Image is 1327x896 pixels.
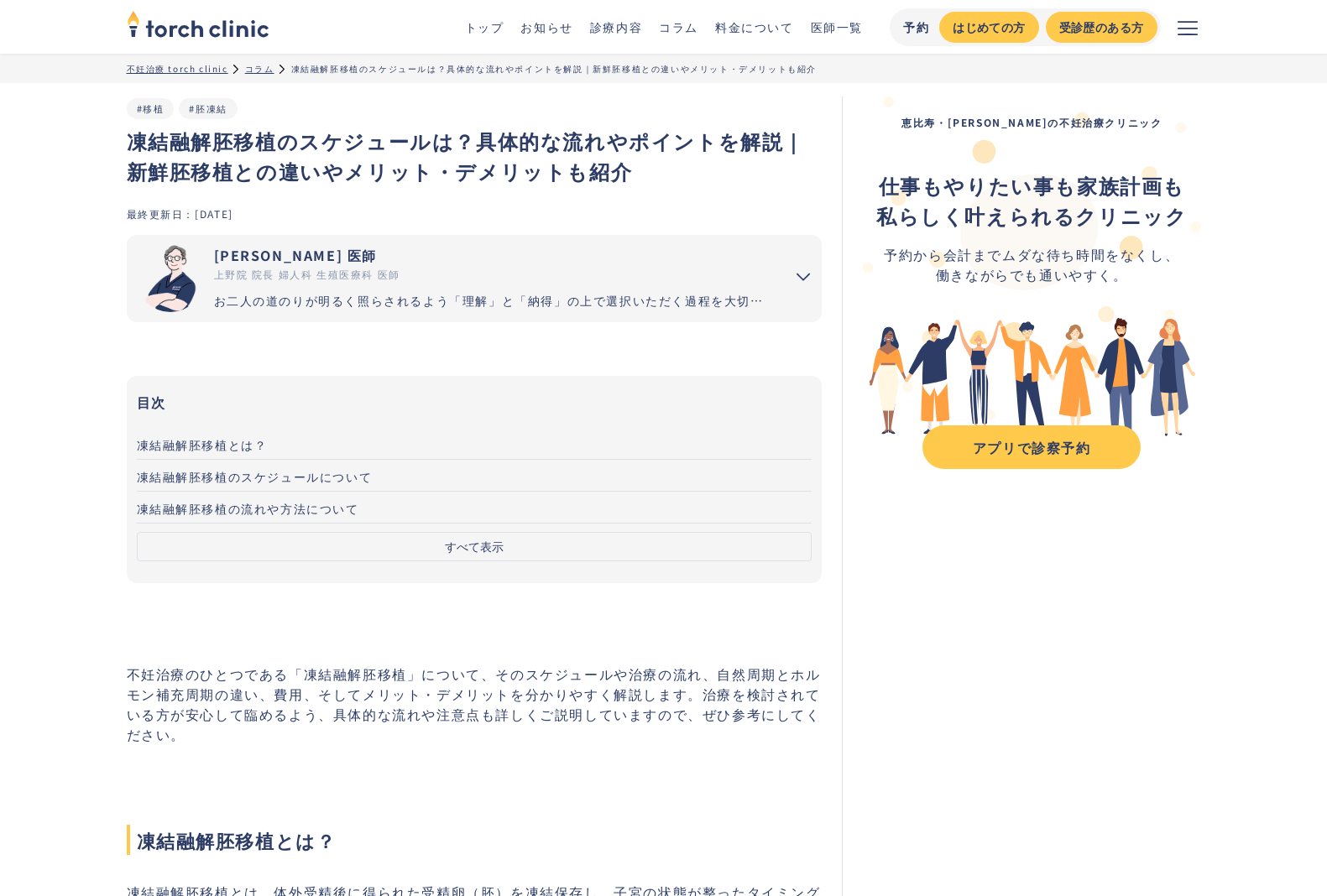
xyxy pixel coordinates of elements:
[137,492,812,524] a: 凍結融解胚移植の流れや方法について
[195,206,233,221] div: [DATE]
[127,235,823,322] summary: 市山 卓彦 [PERSON_NAME] 医師 上野院 院長 婦人科 生殖医療科 医師 お二人の道のりが明るく照らされるよう「理解」と「納得」の上で選択いただく過程を大切にしています。エビデンスに...
[953,18,1025,36] div: はじめての方
[520,18,572,35] a: お知らせ
[214,292,772,310] div: お二人の道のりが明るく照らされるよう「理解」と「納得」の上で選択いただく過程を大切にしています。エビデンスに基づいた高水準の医療提供により「幸せな家族計画の実現」をお手伝いさせていただきます。
[127,126,823,186] h1: 凍結融解胚移植のスケジュールは？具体的な流れやポイントを解説｜新鮮胚移植との違いやメリット・デメリットも紹介
[214,245,772,265] div: [PERSON_NAME] 医師
[876,170,1187,231] div: ‍ ‍
[876,244,1187,284] div: 予約から会計までムダな待ち時間をなくし、 働きながらでも通いやすく。
[127,825,823,855] span: 凍結融解胚移植とは？
[1046,12,1157,43] a: 受診歴のある方
[590,18,642,35] a: 診療内容
[137,468,373,485] span: 凍結融解胚移植のスケジュールについて
[291,62,817,75] div: 凍結融解胚移植のスケジュールは？具体的な流れやポイントを解説｜新鮮胚移植との違いやメリット・デメリットも紹介
[189,102,227,115] a: #胚凍結
[465,18,504,35] a: トップ
[137,532,812,561] button: すべて表示
[137,460,812,492] a: 凍結融解胚移植のスケジュールについて
[137,500,359,517] span: 凍結融解胚移植の流れや方法について
[922,425,1141,469] a: アプリで診察予約
[127,62,1201,75] ul: パンくずリスト
[715,18,794,35] a: 料金について
[214,267,772,282] div: 上野院 院長 婦人科 生殖医療科 医師
[137,428,812,460] a: 凍結融解胚移植とは？
[245,62,274,75] a: コラム
[659,18,698,35] a: コラム
[876,201,1187,230] strong: 私らしく叶えられるクリニック
[137,389,812,414] h3: 目次
[1059,18,1144,36] div: 受診歴のある方
[137,102,165,115] a: #移植
[811,18,863,35] a: 医師一覧
[127,664,823,744] p: 不妊治療のひとつである「凍結融解胚移植」について、そのスケジュールや治療の流れ、自然周期とホルモン補充周期の違い、費用、そしてメリット・デメリットを分かりやすく解説します。治療を検討されている方...
[939,12,1038,43] a: はじめての方
[903,18,929,36] div: 予約
[901,115,1162,129] strong: 恵比寿・[PERSON_NAME]の不妊治療クリニック
[137,436,268,453] span: 凍結融解胚移植とは？
[137,245,204,312] img: 市山 卓彦
[127,5,269,42] img: torch clinic
[127,206,196,221] div: 最終更新日：
[127,235,772,322] a: [PERSON_NAME] 医師 上野院 院長 婦人科 生殖医療科 医師 お二人の道のりが明るく照らされるよう「理解」と「納得」の上で選択いただく過程を大切にしています。エビデンスに基づいた高水...
[938,437,1126,457] div: アプリで診察予約
[127,62,228,75] a: 不妊治療 torch clinic
[127,12,269,42] a: home
[879,170,1185,200] strong: 仕事もやりたい事も家族計画も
